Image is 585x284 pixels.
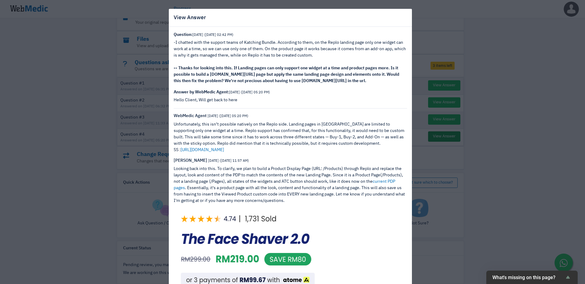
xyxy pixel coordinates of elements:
[174,14,206,22] h5: View Answer
[181,148,224,152] a: [URL][DOMAIN_NAME]
[492,275,564,280] span: What's missing on this page?
[174,158,207,163] span: [PERSON_NAME]
[174,33,233,37] strong: Question:
[174,66,399,83] strong: -- Thanks for looking into this. If Landing pages can only support one widget at a time and produ...
[174,97,407,103] p: Hello Client, Will get back to here
[174,90,270,94] strong: Answer by WebMedic Agent:
[174,114,207,118] span: WebMedic Agent
[208,159,249,162] small: [DATE] ([DATE] 11:57 AM)
[193,33,233,36] small: [DATE] ([DATE] 02:42 PM)
[229,91,270,94] small: [DATE] ([DATE] 05:20 PM)
[174,121,407,153] div: Unfortunately, this isn’t possible natively on the Replo side. Landing pages in [GEOGRAPHIC_DATA]...
[207,114,248,118] small: [DATE] ([DATE] 05:20 PM)
[492,274,572,281] button: Show survey - What's missing on this page?
[174,40,407,84] div: -I chatted with the support teams of Katching Bundle. According to them, on the Replo landing pag...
